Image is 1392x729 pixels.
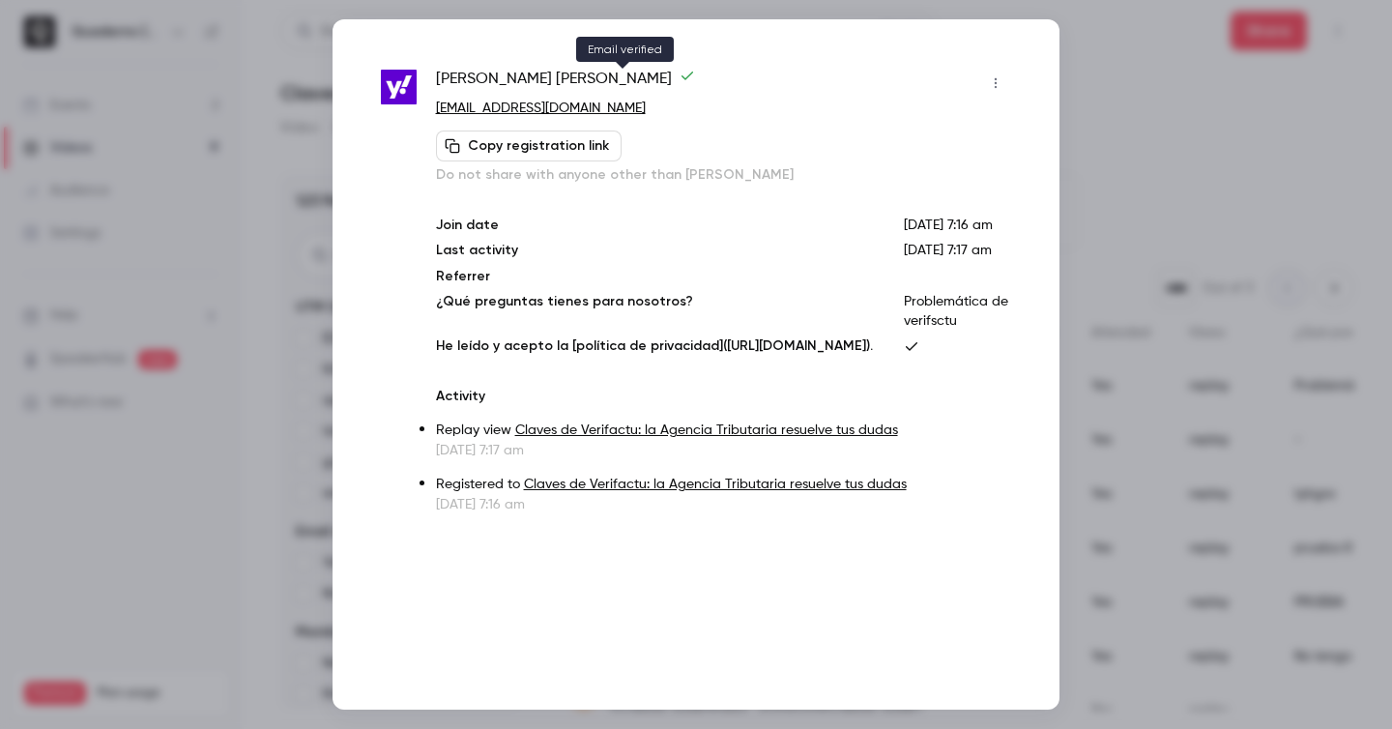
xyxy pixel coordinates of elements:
[436,131,622,161] button: Copy registration link
[436,216,873,235] p: Join date
[904,216,1011,235] p: [DATE] 7:16 am
[436,292,873,331] p: ¿Qué preguntas tienes para nosotros?
[904,292,1011,331] p: Problemática de verifsctu
[436,441,1011,460] p: [DATE] 7:17 am
[436,336,873,356] p: He leído y acepto la [política de privacidad]([URL][DOMAIN_NAME]).
[436,267,873,286] p: Referrer
[904,244,992,257] span: [DATE] 7:17 am
[524,478,907,491] a: Claves de Verifactu: la Agencia Tributaria resuelve tus dudas
[436,387,1011,406] p: Activity
[436,102,646,115] a: [EMAIL_ADDRESS][DOMAIN_NAME]
[436,495,1011,514] p: [DATE] 7:16 am
[436,475,1011,495] p: Registered to
[436,165,1011,185] p: Do not share with anyone other than [PERSON_NAME]
[436,68,695,99] span: [PERSON_NAME] [PERSON_NAME]
[436,241,873,261] p: Last activity
[381,70,417,105] img: yahoo.es
[515,423,898,437] a: Claves de Verifactu: la Agencia Tributaria resuelve tus dudas
[436,421,1011,441] p: Replay view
